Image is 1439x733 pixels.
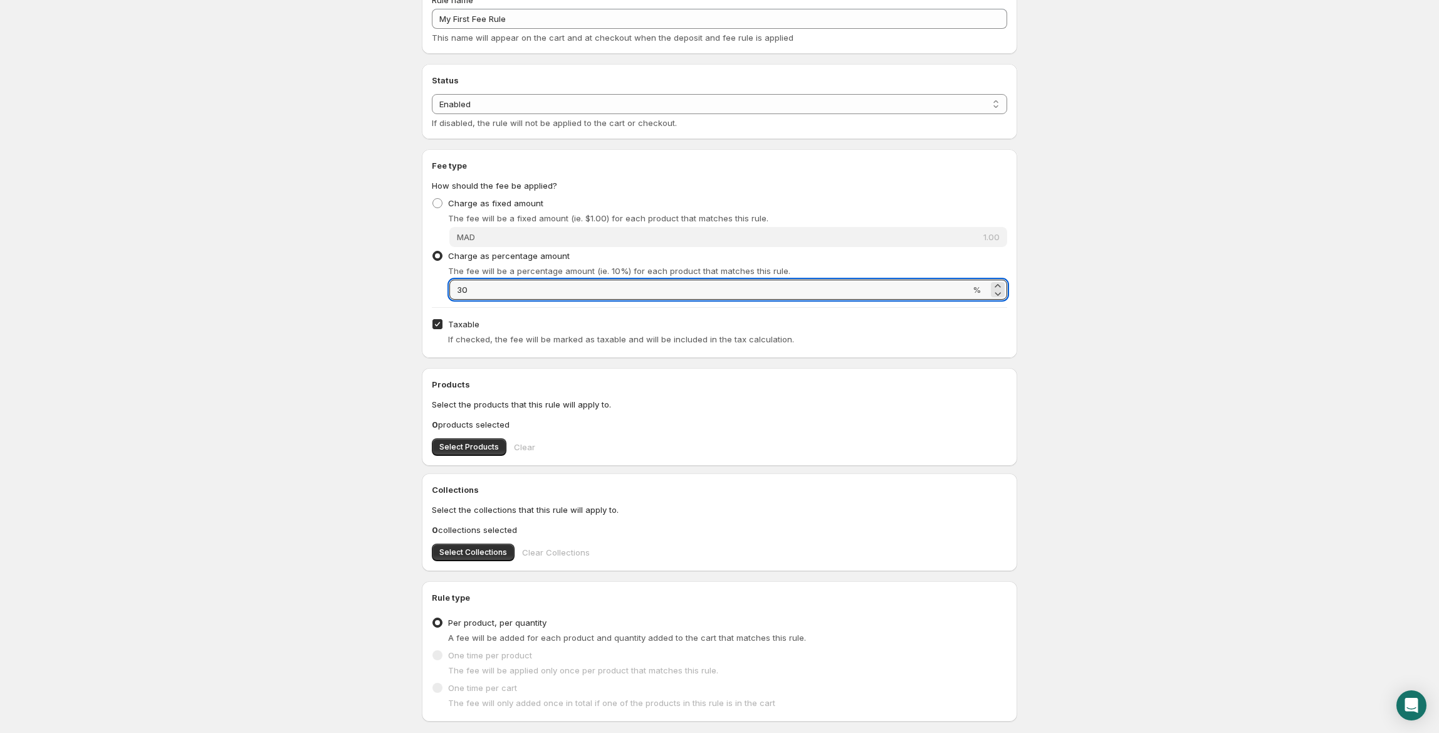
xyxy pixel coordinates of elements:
[432,591,1007,604] h2: Rule type
[457,232,475,242] span: MAD
[448,213,768,223] span: The fee will be a fixed amount (ie. $1.00) for each product that matches this rule.
[432,524,1007,536] p: collections selected
[432,159,1007,172] h2: Fee type
[448,650,532,660] span: One time per product
[432,378,1007,391] h2: Products
[448,251,570,261] span: Charge as percentage amount
[432,525,438,535] b: 0
[448,618,547,628] span: Per product, per quantity
[432,74,1007,87] h2: Status
[448,698,775,708] span: The fee will only added once in total if one of the products in this rule is in the cart
[448,683,517,693] span: One time per cart
[432,33,793,43] span: This name will appear on the cart and at checkout when the deposit and fee rule is applied
[432,483,1007,496] h2: Collections
[448,198,543,208] span: Charge as fixed amount
[432,504,1007,516] p: Select the collections that this rule will apply to.
[448,319,479,329] span: Taxable
[448,633,806,643] span: A fee will be added for each product and quantity added to the cart that matches this rule.
[448,334,794,344] span: If checked, the fee will be marked as taxable and will be included in the tax calculation.
[432,118,677,128] span: If disabled, the rule will not be applied to the cart or checkout.
[973,285,981,295] span: %
[432,544,515,561] button: Select Collections
[439,442,499,452] span: Select Products
[448,665,718,675] span: The fee will be applied only once per product that matches this rule.
[432,419,438,430] b: 0
[448,265,1007,277] p: The fee will be a percentage amount (ie. 10%) for each product that matches this rule.
[439,547,507,557] span: Select Collections
[432,398,1007,411] p: Select the products that this rule will apply to.
[432,181,557,191] span: How should the fee be applied?
[432,418,1007,431] p: products selected
[1396,690,1426,720] div: Open Intercom Messenger
[432,438,506,456] button: Select Products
